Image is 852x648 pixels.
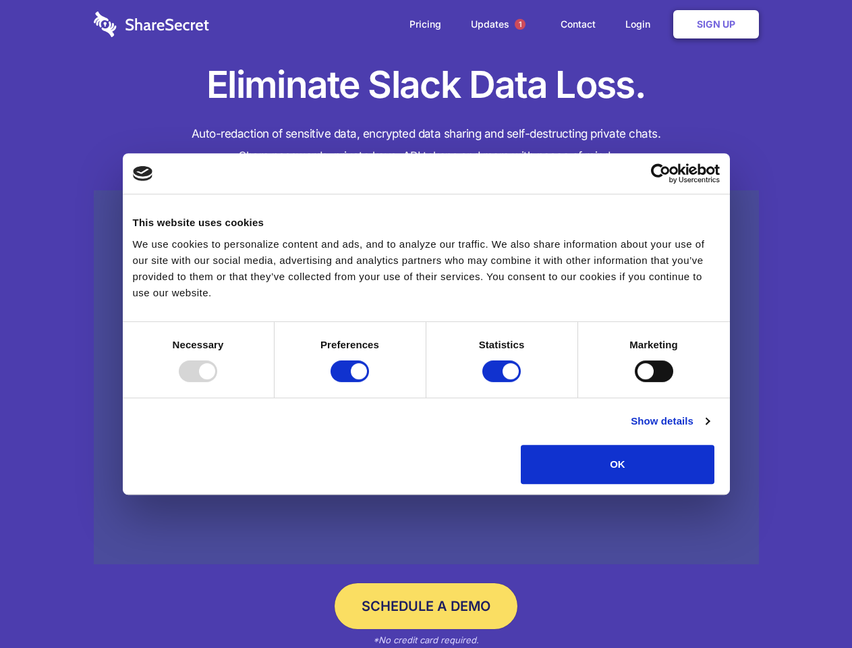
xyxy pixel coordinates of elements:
strong: Marketing [629,339,678,350]
a: Show details [631,413,709,429]
h1: Eliminate Slack Data Loss. [94,61,759,109]
strong: Necessary [173,339,224,350]
a: Wistia video thumbnail [94,190,759,565]
strong: Statistics [479,339,525,350]
div: This website uses cookies [133,215,720,231]
button: OK [521,445,714,484]
span: 1 [515,19,526,30]
a: Contact [547,3,609,45]
em: *No credit card required. [373,634,479,645]
a: Schedule a Demo [335,583,517,629]
img: logo [133,166,153,181]
strong: Preferences [320,339,379,350]
a: Pricing [396,3,455,45]
img: logo-wordmark-white-trans-d4663122ce5f474addd5e946df7df03e33cb6a1c49d2221995e7729f52c070b2.svg [94,11,209,37]
h4: Auto-redaction of sensitive data, encrypted data sharing and self-destructing private chats. Shar... [94,123,759,167]
div: We use cookies to personalize content and ads, and to analyze our traffic. We also share informat... [133,236,720,301]
a: Login [612,3,671,45]
a: Usercentrics Cookiebot - opens in a new window [602,163,720,184]
a: Sign Up [673,10,759,38]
